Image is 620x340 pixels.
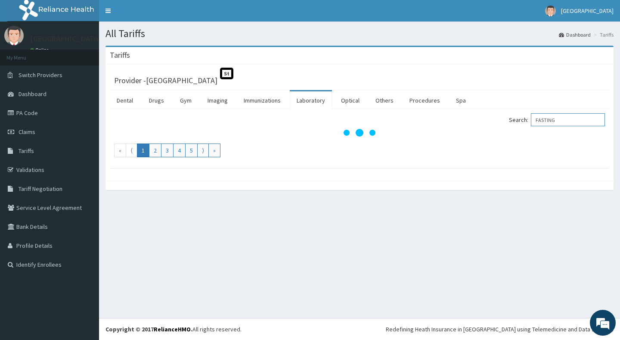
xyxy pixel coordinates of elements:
a: Go to last page [208,143,220,157]
a: RelianceHMO [154,325,191,333]
div: Redefining Heath Insurance in [GEOGRAPHIC_DATA] using Telemedicine and Data Science! [386,325,614,334]
img: User Image [545,6,556,16]
a: Dental [110,91,140,109]
a: Gym [173,91,198,109]
h1: All Tariffs [105,28,614,39]
span: Claims [19,128,35,136]
label: Search: [509,113,605,126]
div: Minimize live chat window [141,4,162,25]
span: Switch Providers [19,71,62,79]
a: Spa [449,91,473,109]
a: Go to page number 2 [149,143,161,157]
textarea: Type your message and hit 'Enter' [4,235,164,265]
a: Go to page number 4 [173,143,186,157]
a: Go to page number 5 [185,143,198,157]
strong: Copyright © 2017 . [105,325,192,333]
a: Dashboard [559,31,591,38]
h3: Provider - [GEOGRAPHIC_DATA] [114,77,217,84]
a: Optical [334,91,366,109]
a: Procedures [403,91,447,109]
a: Go to next page [197,143,209,157]
span: Tariff Negotiation [19,185,62,193]
input: Search: [531,113,605,126]
svg: audio-loading [342,115,377,150]
footer: All rights reserved. [99,318,620,340]
h3: Tariffs [110,51,130,59]
img: User Image [4,26,24,45]
a: Go to previous page [126,143,137,157]
a: Go to page number 3 [161,143,174,157]
span: Dashboard [19,90,46,98]
li: Tariffs [592,31,614,38]
a: Drugs [142,91,171,109]
a: Go to page number 1 [137,143,149,157]
span: St [220,68,233,79]
a: Others [369,91,400,109]
p: [GEOGRAPHIC_DATA] [30,35,101,43]
span: We're online! [50,109,119,196]
a: Go to first page [114,143,126,157]
a: Immunizations [237,91,288,109]
div: Chat with us now [45,48,145,59]
span: Tariffs [19,147,34,155]
a: Online [30,47,51,53]
a: Imaging [201,91,235,109]
span: [GEOGRAPHIC_DATA] [561,7,614,15]
img: d_794563401_company_1708531726252_794563401 [16,43,35,65]
a: Laboratory [290,91,332,109]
